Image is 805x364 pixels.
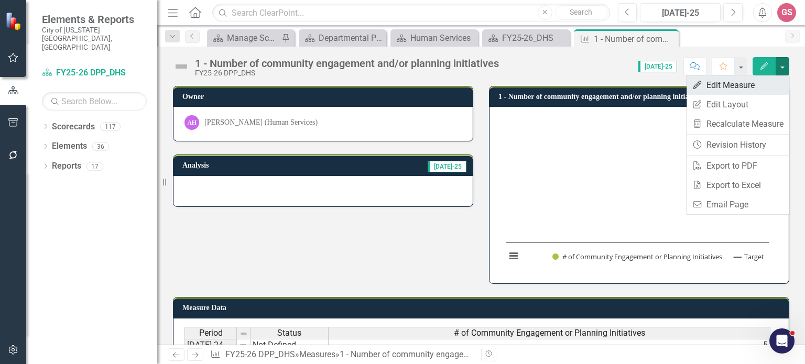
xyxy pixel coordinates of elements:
h3: Measure Data [182,304,784,312]
svg: Interactive chart [501,115,774,272]
h3: Analysis [182,161,296,169]
div: 1 - Number of community engagement and/or planning initiatives [195,58,499,69]
div: Manage Scorecards [227,31,279,45]
a: Measures [299,349,335,359]
a: Manage Scorecards [210,31,279,45]
a: Edit Measure [687,75,789,95]
div: 1 - Number of community engagement and/or planning initiatives [340,349,582,359]
button: View chart menu, Chart [506,248,521,263]
a: Departmental Performance Plans - 3 Columns [301,31,384,45]
img: 8DAGhfEEPCf229AAAAAElFTkSuQmCC [240,329,248,338]
a: Revision History [687,135,789,155]
div: [PERSON_NAME] (Human Services) [204,117,318,128]
button: [DATE]-25 [640,3,721,22]
button: Search [555,5,607,20]
div: Departmental Performance Plans - 3 Columns [319,31,384,45]
button: Show Target [734,252,764,261]
a: Human Services [393,31,475,45]
span: Elements & Reports [42,13,147,26]
button: Show # of Community Engagement or Planning Initiatives [552,252,723,261]
h3: Owner [182,93,467,101]
div: AH [184,115,199,130]
div: FY25-26_DHS [502,31,567,45]
small: City of [US_STATE][GEOGRAPHIC_DATA], [GEOGRAPHIC_DATA] [42,26,147,51]
h3: 1 - Number of community engagement and/or planning initiatives [498,93,784,101]
a: Elements [52,140,87,152]
span: Period [199,328,223,338]
div: 17 [86,162,103,171]
a: Recalculate Measure [687,114,789,134]
div: 117 [100,122,121,131]
span: # of Community Engagement or Planning Initiatives [454,328,645,338]
div: Human Services [410,31,475,45]
div: FY25-26 DPP_DHS [195,69,499,77]
input: Search Below... [42,92,147,111]
div: 36 [92,142,109,151]
div: Chart. Highcharts interactive chart. [501,115,778,272]
button: GS [777,3,796,22]
span: [DATE]-25 [428,161,466,172]
a: Reports [52,160,81,172]
a: FY25-26_DHS [485,31,567,45]
a: Edit Layout [687,95,789,114]
a: FY25-26 DPP_DHS [225,349,295,359]
div: 1 - Number of community engagement and/or planning initiatives [594,32,676,46]
a: Export to PDF [687,156,789,175]
span: Status [277,328,301,338]
a: Email Page [687,195,789,214]
span: [DATE]-25 [638,61,677,72]
a: FY25-26 DPP_DHS [42,67,147,79]
img: Not Defined [173,58,190,75]
span: Search [570,8,592,16]
iframe: Intercom live chat [769,328,795,354]
a: Export to Excel [687,175,789,195]
img: ClearPoint Strategy [5,12,24,30]
a: Scorecards [52,121,95,133]
div: » » [210,349,473,361]
input: Search ClearPoint... [212,4,610,22]
div: [DATE]-25 [644,7,717,19]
